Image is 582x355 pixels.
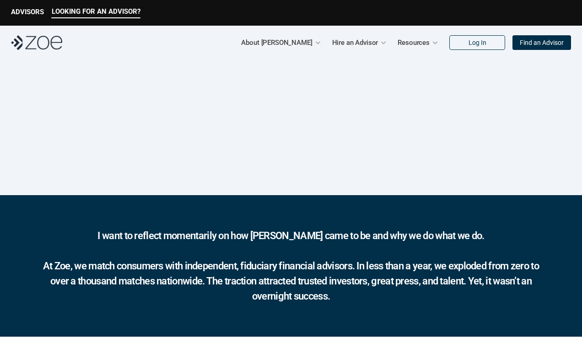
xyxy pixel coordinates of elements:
[469,39,486,47] p: Log In
[520,39,564,47] p: Find an Advisor
[11,8,44,16] p: ADVISORS
[449,35,505,50] a: Log In
[332,36,378,49] p: Hire an Advisor
[22,113,361,144] p: The Story of
[365,123,424,134] strong: Reading Time:
[241,36,312,49] p: About [PERSON_NAME]
[365,105,498,116] p: [DATE]
[35,243,547,304] h2: At Zoe, we match consumers with independent, fiduciary financial advisors. In less than a year, w...
[365,142,410,153] strong: Written by:
[52,7,140,16] p: LOOKING FOR AN ADVISOR?
[365,105,408,116] strong: Published:
[512,35,571,50] a: Find an Advisor
[398,36,430,49] p: Resources
[35,228,547,243] h2: I want to reflect momentarily on how [PERSON_NAME] came to be and why we do what we do.
[365,123,446,134] p: 6 Min
[365,142,503,153] p: [PERSON_NAME]
[163,111,313,146] span: Zoe Financial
